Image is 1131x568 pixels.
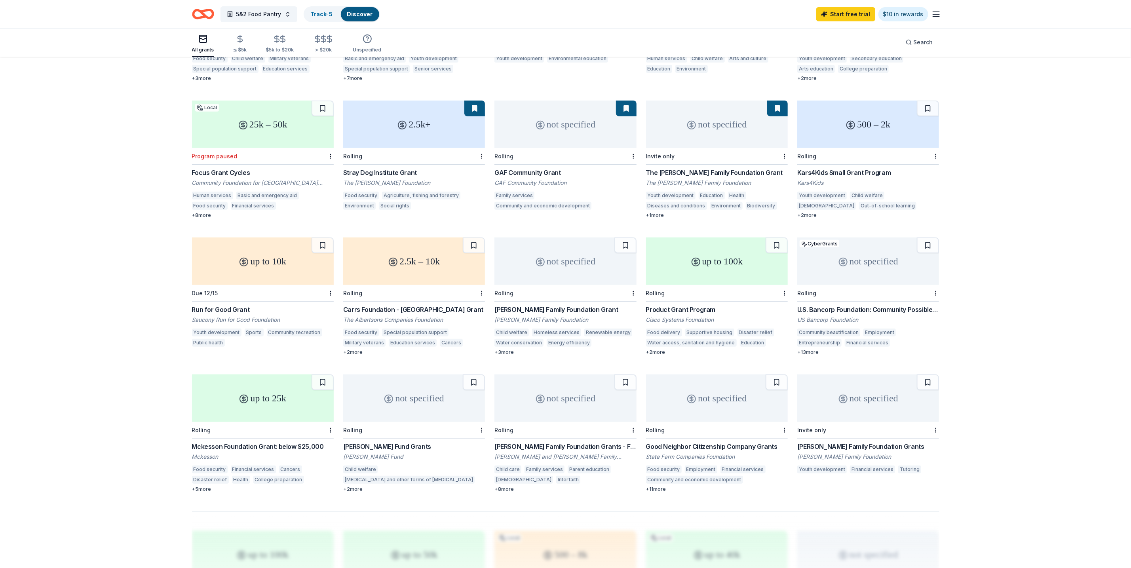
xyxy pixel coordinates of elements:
div: > $20k [313,47,334,53]
div: not specified [797,237,939,285]
div: Military veterans [343,339,386,347]
div: Health [232,476,250,484]
div: + 2 more [646,349,788,355]
div: College preparation [838,65,889,73]
div: not specified [646,101,788,148]
div: Program paused [192,153,238,160]
div: not specified [494,374,636,422]
div: up to 25k [192,374,334,422]
div: not specified [343,374,485,422]
div: Basic and emergency aid [236,192,299,199]
div: Agriculture, fishing and forestry [382,192,460,199]
a: Start free trial [816,7,875,21]
div: GAF Community Grant [494,168,636,177]
button: 5&2 Food Pantry [220,6,297,22]
a: 2.5k+RollingStray Dog Institute GrantThe [PERSON_NAME] FoundationFood securityAgriculture, fishin... [343,101,485,212]
a: not specifiedInvite only[PERSON_NAME] Family Foundation Grants[PERSON_NAME] Family FoundationYout... [797,374,939,476]
div: + 2 more [797,212,939,218]
div: Rolling [192,427,211,433]
div: Food security [192,55,228,63]
div: Child welfare [343,465,378,473]
div: 500 – 2k [797,101,939,148]
div: Financial services [850,465,895,473]
div: Due 12/15 [192,290,218,296]
button: > $20k [313,31,334,57]
div: Tutoring [898,465,921,473]
div: The [PERSON_NAME] Foundation [343,179,485,187]
div: Youth development [797,192,847,199]
div: Health [728,192,746,199]
a: not specifiedRollingGood Neighbor Citizenship Company GrantsState Farm Companies FoundationFood s... [646,374,788,492]
div: Sports [245,329,264,336]
div: Cultural awareness [584,476,632,484]
div: Education services [262,65,310,73]
div: + 7 more [343,75,485,82]
div: [PERSON_NAME] Family Foundation [797,453,939,461]
a: 25k – 50kLocalProgram pausedFocus Grant CyclesCommunity Foundation for [GEOGRAPHIC_DATA][US_STATE... [192,101,334,218]
div: Mckesson [192,453,334,461]
div: Arts education [797,65,835,73]
div: U.S. Bancorp Foundation: Community Possible Grant Program [797,305,939,314]
div: + 1 more [646,212,788,218]
div: up to 10k [192,237,334,285]
div: Public health [192,339,225,347]
div: Special population support [382,329,449,336]
div: Child welfare [690,55,725,63]
div: Energy efficiency [547,339,591,347]
div: Community and economic development [494,202,591,210]
a: Discover [347,11,373,17]
div: Financial services [231,465,276,473]
button: All grants [192,31,214,57]
a: not specifiedRolling[PERSON_NAME] Family Foundation Grants - Family Well-Being[PERSON_NAME] and [... [494,374,636,492]
div: Good Neighbor Citizenship Company Grants [646,442,788,451]
div: Unspecified [353,47,382,53]
a: up to 100kRollingProduct Grant ProgramCisco Systems FoundationFood deliverySupportive housingDisa... [646,237,788,355]
div: Kars4Kids Small Grant Program [797,168,939,177]
div: Homeless services [532,329,581,336]
div: Youth development [646,192,696,199]
div: Special population support [343,65,410,73]
div: Secondary education [850,55,903,63]
div: Mckesson Foundation Grant: below $25,000 [192,442,334,451]
div: Basic and emergency aid [343,55,406,63]
div: Supportive housing [685,329,734,336]
div: Disaster relief [738,329,774,336]
div: Carrs Foundation - [GEOGRAPHIC_DATA] Grant [343,305,485,314]
div: Invite only [797,427,826,433]
div: Food security [192,465,228,473]
div: US Bancorp Foundation [797,316,939,324]
div: Stray Dog Institute Grant [343,168,485,177]
div: Diseases and conditions [646,202,707,210]
div: Social rights [379,202,411,210]
div: + 13 more [797,349,939,355]
a: up to 10kDue 12/15Run for Good GrantSaucony Run for Good FoundationYouth developmentSportsCommuni... [192,237,334,349]
div: Financial services [231,202,276,210]
div: Rolling [343,427,362,433]
div: [PERSON_NAME] Family Foundation Grant [494,305,636,314]
div: Human services [646,55,687,63]
div: All grants [192,47,214,53]
div: Out-of-school learning [859,202,916,210]
button: Track· 5Discover [304,6,380,22]
div: Child welfare [850,192,884,199]
a: Track· 5 [311,11,333,17]
div: Education [740,339,766,347]
div: Human services [192,192,233,199]
div: Rolling [343,290,362,296]
div: not specified [494,101,636,148]
div: The Albertsons Companies Foundation [343,316,485,324]
div: Youth development [797,465,847,473]
div: [PERSON_NAME] and [PERSON_NAME] Family Foundation [494,453,636,461]
div: The [PERSON_NAME] Family Foundation Grant [646,168,788,177]
div: Cancers [279,465,302,473]
div: The [PERSON_NAME] Family Foundation [646,179,788,187]
div: Youth development [409,55,458,63]
div: Local [195,104,219,112]
div: [DEMOGRAPHIC_DATA] [494,476,553,484]
span: Search [914,38,933,47]
button: Search [899,34,939,50]
div: Financial services [720,465,766,473]
div: Run for Good Grant [192,305,334,314]
div: Education [646,65,672,73]
div: Youth development [494,55,544,63]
